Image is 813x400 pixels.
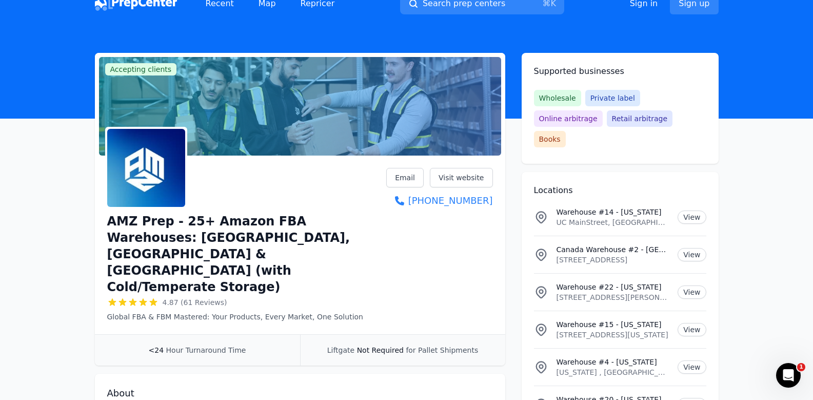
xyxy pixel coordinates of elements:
span: Books [534,131,566,147]
a: View [678,248,706,261]
p: Warehouse #4 - [US_STATE] [557,357,670,367]
span: Hour Turnaround Time [166,346,246,354]
span: Wholesale [534,90,581,106]
p: [US_STATE] , [GEOGRAPHIC_DATA] [557,367,670,377]
a: Visit website [430,168,493,187]
span: for Pallet Shipments [406,346,478,354]
span: Online arbitrage [534,110,603,127]
span: Liftgate [327,346,354,354]
p: [STREET_ADDRESS][US_STATE] [557,330,670,340]
p: Canada Warehouse #2 - [GEOGRAPHIC_DATA] [557,244,670,255]
p: [STREET_ADDRESS][PERSON_NAME][US_STATE] [557,292,670,302]
a: View [678,360,706,374]
a: View [678,211,706,224]
span: Private label [585,90,640,106]
p: Warehouse #15 - [US_STATE] [557,319,670,330]
a: [PHONE_NUMBER] [386,194,492,208]
a: Email [386,168,424,187]
p: Warehouse #14 - [US_STATE] [557,207,670,217]
img: AMZ Prep - 25+ Amazon FBA Warehouses: US, Canada & UK (with Cold/Temperate Storage) [107,129,185,207]
iframe: Intercom live chat [776,363,801,388]
span: Not Required [357,346,404,354]
span: Retail arbitrage [607,110,672,127]
a: View [678,285,706,299]
h1: AMZ Prep - 25+ Amazon FBA Warehouses: [GEOGRAPHIC_DATA], [GEOGRAPHIC_DATA] & [GEOGRAPHIC_DATA] (w... [107,213,387,295]
p: UC MainStreet, [GEOGRAPHIC_DATA], [GEOGRAPHIC_DATA], [US_STATE][GEOGRAPHIC_DATA], [GEOGRAPHIC_DATA] [557,217,670,227]
p: [STREET_ADDRESS] [557,255,670,265]
p: Global FBA & FBM Mastered: Your Products, Every Market, One Solution [107,312,387,322]
a: View [678,323,706,336]
span: 1 [797,363,805,371]
h2: Locations [534,184,706,197]
span: 4.87 (61 Reviews) [163,297,227,308]
h2: Supported businesses [534,65,706,78]
p: Warehouse #22 - [US_STATE] [557,282,670,292]
span: <24 [149,346,164,354]
span: Accepting clients [105,63,177,75]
